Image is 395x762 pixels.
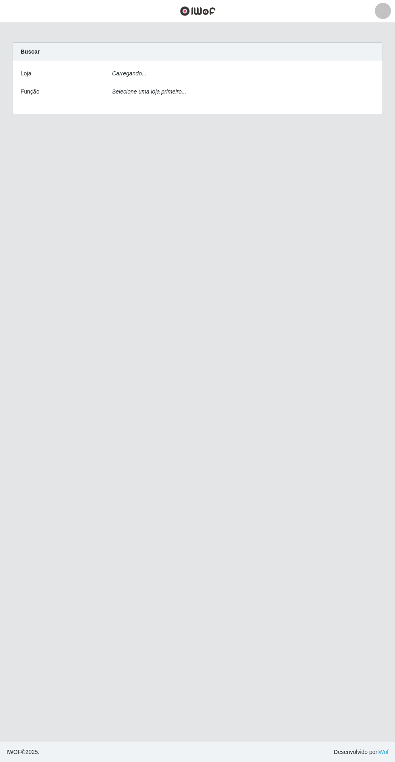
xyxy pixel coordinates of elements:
label: Função [21,87,39,96]
strong: Buscar [21,48,39,55]
i: Carregando... [112,70,147,77]
img: CoreUI Logo [180,6,216,16]
span: Desenvolvido por [334,748,389,756]
i: Selecione uma loja primeiro... [112,88,186,95]
label: Loja [21,69,31,78]
span: IWOF [6,749,21,755]
a: iWof [377,749,389,755]
span: © 2025 . [6,748,39,756]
